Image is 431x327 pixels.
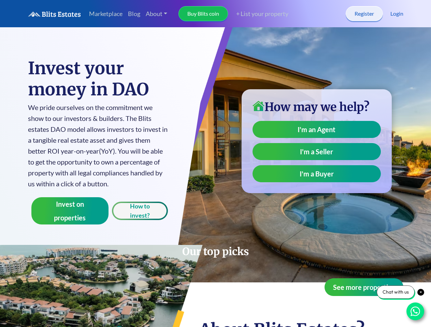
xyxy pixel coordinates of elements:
a: + List your property [228,9,288,18]
a: Blog [125,6,143,21]
a: Buy Blits coin [178,6,228,21]
a: Register [346,6,383,21]
button: Invest on properties [31,197,109,224]
h3: How may we help? [253,100,381,114]
a: Marketplace [86,6,125,21]
h1: Invest your money in DAO [28,58,168,100]
button: How to invest? [112,202,168,220]
img: logo.6a08bd47fd1234313fe35534c588d03a.svg [28,11,81,17]
a: About [143,6,170,21]
a: Login [390,10,403,18]
a: I'm an Agent [253,121,381,138]
a: I'm a Buyer [253,165,381,182]
img: home-icon [253,101,264,111]
p: We pride ourselves on the commitment we show to our investors & builders. The Blits estates DAO m... [28,102,168,189]
div: Chat with us [377,285,415,299]
button: See more properties [325,278,403,296]
h2: Our top picks [28,245,403,258]
a: I'm a Seller [253,143,381,160]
